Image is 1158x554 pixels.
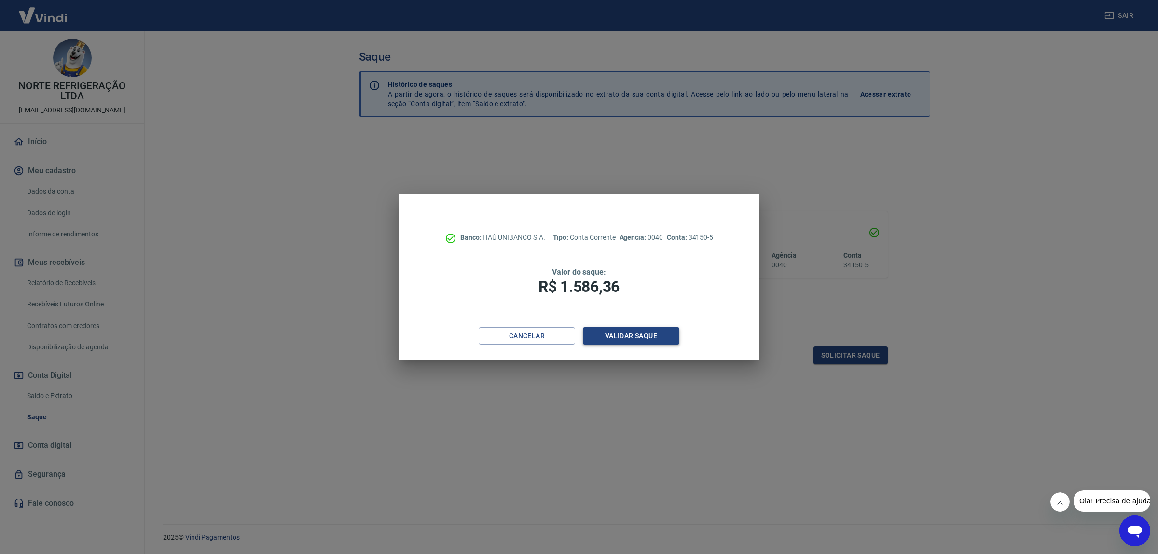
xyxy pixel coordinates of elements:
p: ITAÚ UNIBANCO S.A. [460,233,545,243]
span: Olá! Precisa de ajuda? [6,7,81,14]
p: 34150-5 [667,233,713,243]
iframe: Botão para abrir a janela de mensagens [1119,515,1150,546]
span: Banco: [460,234,483,241]
button: Cancelar [479,327,575,345]
p: 0040 [620,233,663,243]
span: Valor do saque: [552,267,606,277]
span: Conta: [667,234,689,241]
span: R$ 1.586,36 [538,277,620,296]
p: Conta Corrente [553,233,616,243]
span: Tipo: [553,234,570,241]
iframe: Fechar mensagem [1050,492,1070,512]
span: Agência: [620,234,648,241]
button: Validar saque [583,327,679,345]
iframe: Mensagem da empresa [1074,490,1150,512]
